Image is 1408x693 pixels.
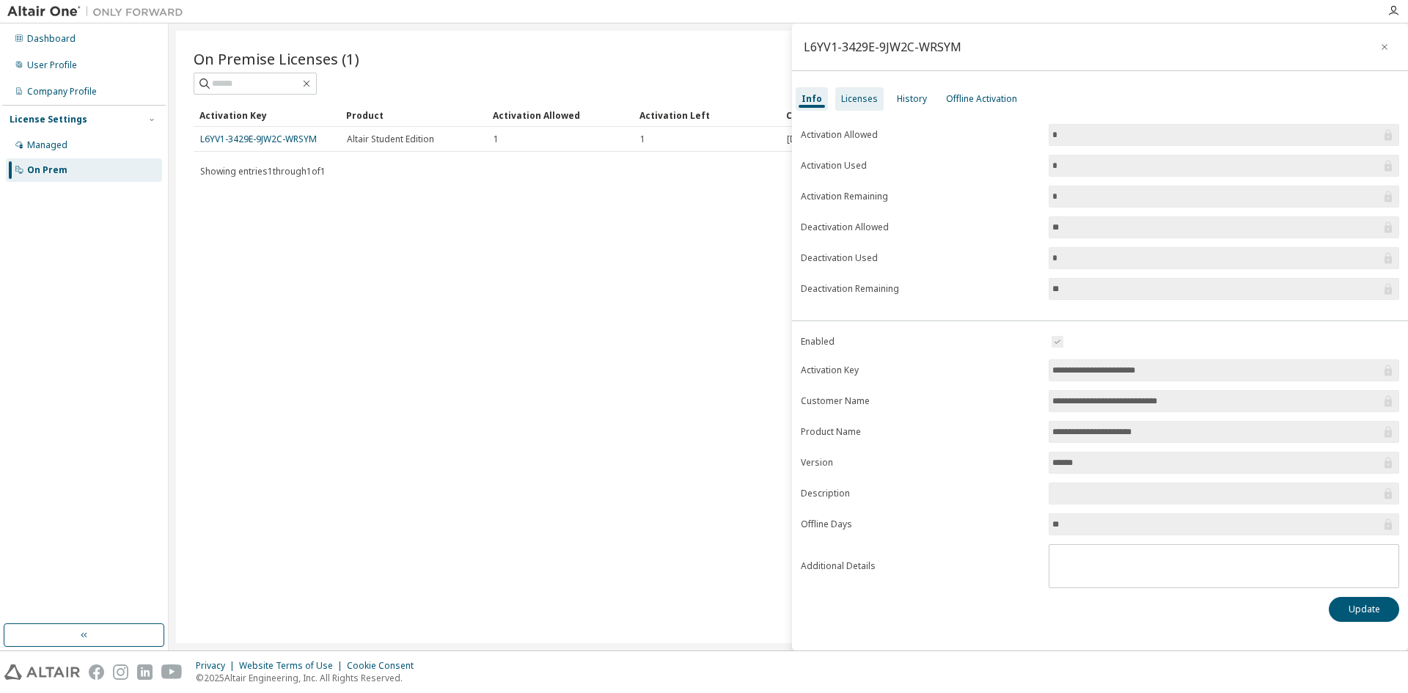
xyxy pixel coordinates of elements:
[801,252,1040,264] label: Deactivation Used
[200,133,317,145] a: L6YV1-3429E-9JW2C-WRSYM
[27,139,67,151] div: Managed
[137,664,153,680] img: linkedin.svg
[801,395,1040,407] label: Customer Name
[199,103,334,127] div: Activation Key
[801,457,1040,469] label: Version
[804,41,961,53] div: L6YV1-3429E-9JW2C-WRSYM
[787,133,852,145] span: [DATE] 00:55:21
[239,660,347,672] div: Website Terms of Use
[801,426,1040,438] label: Product Name
[200,165,326,177] span: Showing entries 1 through 1 of 1
[7,4,191,19] img: Altair One
[196,660,239,672] div: Privacy
[89,664,104,680] img: facebook.svg
[27,33,76,45] div: Dashboard
[801,283,1040,295] label: Deactivation Remaining
[27,86,97,98] div: Company Profile
[801,191,1040,202] label: Activation Remaining
[801,364,1040,376] label: Activation Key
[493,103,628,127] div: Activation Allowed
[494,133,499,145] span: 1
[801,160,1040,172] label: Activation Used
[196,672,422,684] p: © 2025 Altair Engineering, Inc. All Rights Reserved.
[640,133,645,145] span: 1
[27,164,67,176] div: On Prem
[802,93,822,105] div: Info
[841,93,878,105] div: Licenses
[897,93,927,105] div: History
[639,103,774,127] div: Activation Left
[10,114,87,125] div: License Settings
[113,664,128,680] img: instagram.svg
[801,518,1040,530] label: Offline Days
[801,488,1040,499] label: Description
[801,221,1040,233] label: Deactivation Allowed
[801,336,1040,348] label: Enabled
[801,129,1040,141] label: Activation Allowed
[194,48,359,69] span: On Premise Licenses (1)
[347,660,422,672] div: Cookie Consent
[27,59,77,71] div: User Profile
[801,560,1040,572] label: Additional Details
[347,133,434,145] span: Altair Student Edition
[1329,597,1399,622] button: Update
[161,664,183,680] img: youtube.svg
[346,103,481,127] div: Product
[4,664,80,680] img: altair_logo.svg
[946,93,1017,105] div: Offline Activation
[786,103,1319,127] div: Creation Date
